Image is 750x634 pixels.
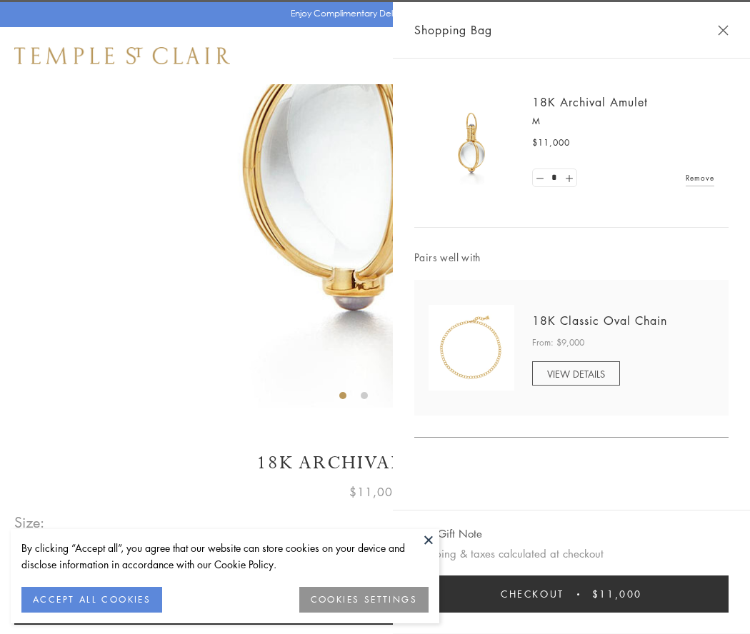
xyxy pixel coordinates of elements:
[501,586,564,602] span: Checkout
[532,313,667,328] a: 18K Classic Oval Chain
[14,510,46,534] span: Size:
[532,336,584,350] span: From: $9,000
[718,25,729,36] button: Close Shopping Bag
[429,100,514,186] img: 18K Archival Amulet
[14,47,230,64] img: Temple St. Clair
[414,21,492,39] span: Shopping Bag
[349,483,401,501] span: $11,000
[291,6,453,21] p: Enjoy Complimentary Delivery & Returns
[561,169,576,187] a: Set quantity to 2
[414,575,729,613] button: Checkout $11,000
[592,586,642,602] span: $11,000
[414,545,729,563] p: Shipping & taxes calculated at checkout
[533,169,547,187] a: Set quantity to 0
[547,367,605,381] span: VIEW DETAILS
[299,587,429,613] button: COOKIES SETTINGS
[429,305,514,391] img: N88865-OV18
[532,114,714,129] p: M
[532,94,648,110] a: 18K Archival Amulet
[686,170,714,186] a: Remove
[21,540,429,573] div: By clicking “Accept all”, you agree that our website can store cookies on your device and disclos...
[14,451,736,475] h1: 18K Archival Amulet
[414,249,729,266] span: Pairs well with
[21,587,162,613] button: ACCEPT ALL COOKIES
[532,136,570,150] span: $11,000
[532,361,620,386] a: VIEW DETAILS
[414,525,482,543] button: Add Gift Note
